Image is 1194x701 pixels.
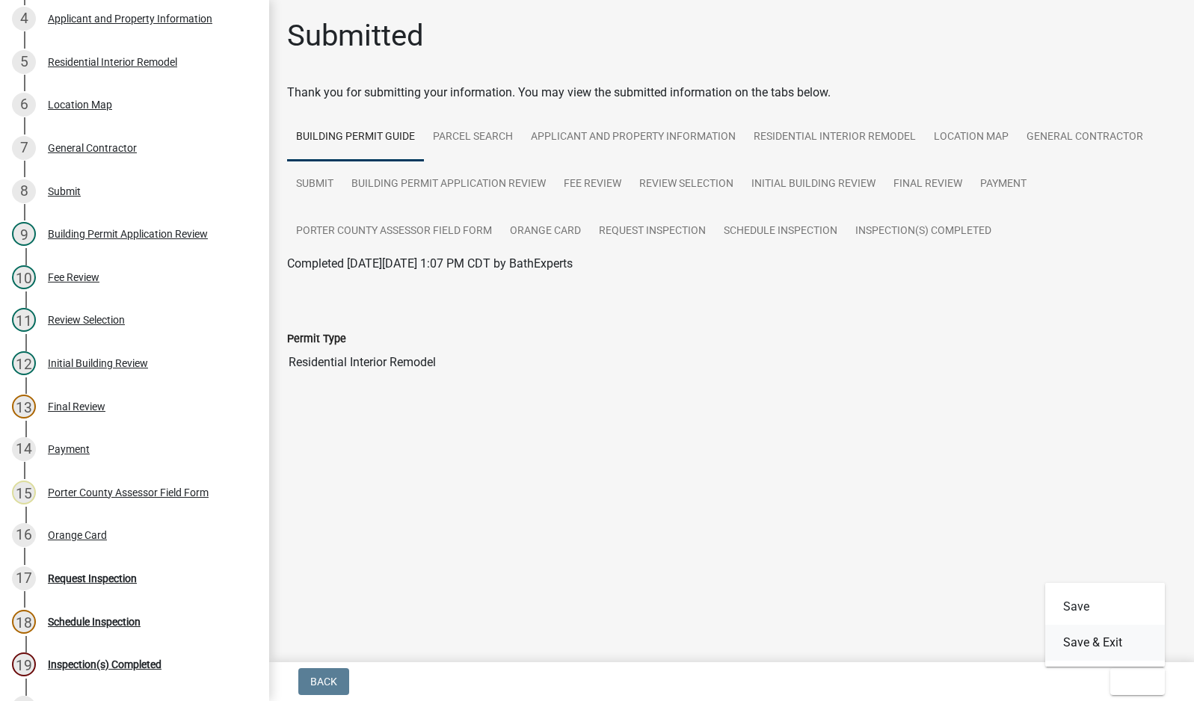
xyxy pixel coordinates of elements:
button: Save & Exit [1045,625,1165,661]
div: Request Inspection [48,573,137,584]
a: Initial Building Review [742,161,884,209]
a: Applicant and Property Information [522,114,745,161]
a: Orange Card [501,208,590,256]
div: 4 [12,7,36,31]
div: Exit [1045,583,1165,667]
div: 7 [12,136,36,160]
a: Residential Interior Remodel [745,114,925,161]
div: 11 [12,308,36,332]
div: Fee Review [48,272,99,282]
a: Schedule Inspection [715,208,846,256]
a: Location Map [925,114,1018,161]
a: Request Inspection [590,208,715,256]
a: Payment [971,161,1035,209]
div: Review Selection [48,315,125,325]
div: 16 [12,523,36,547]
label: Permit Type [287,334,346,345]
a: Building Permit Application Review [342,161,555,209]
div: 6 [12,93,36,117]
span: Back [310,676,337,688]
div: 13 [12,395,36,419]
div: Building Permit Application Review [48,229,208,239]
div: 15 [12,481,36,504]
div: 9 [12,222,36,246]
a: Submit [287,161,342,209]
span: Exit [1122,676,1144,688]
a: Porter County Assessor Field Form [287,208,501,256]
div: Location Map [48,99,112,110]
div: 18 [12,610,36,634]
div: General Contractor [48,143,137,153]
a: Review Selection [630,161,742,209]
div: Applicant and Property Information [48,13,212,24]
div: 12 [12,351,36,375]
div: Orange Card [48,530,107,540]
a: Building Permit Guide [287,114,424,161]
div: Thank you for submitting your information. You may view the submitted information on the tabs below. [287,84,1176,102]
span: Completed [DATE][DATE] 1:07 PM CDT by BathExperts [287,256,573,271]
div: 10 [12,265,36,289]
div: Final Review [48,401,105,412]
button: Back [298,668,349,695]
div: 19 [12,652,36,676]
div: 8 [12,179,36,203]
button: Save [1045,589,1165,625]
a: Fee Review [555,161,630,209]
button: Exit [1110,668,1165,695]
div: 14 [12,437,36,461]
div: Submit [48,186,81,197]
a: General Contractor [1018,114,1152,161]
div: Porter County Assessor Field Form [48,487,209,498]
div: 5 [12,50,36,74]
div: Inspection(s) Completed [48,659,161,670]
div: Residential Interior Remodel [48,57,177,67]
div: Schedule Inspection [48,617,141,627]
a: Inspection(s) Completed [846,208,1000,256]
div: 17 [12,566,36,590]
h1: Submitted [287,18,424,54]
a: Final Review [884,161,971,209]
div: Initial Building Review [48,358,148,368]
div: Payment [48,444,90,454]
a: Parcel search [424,114,522,161]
